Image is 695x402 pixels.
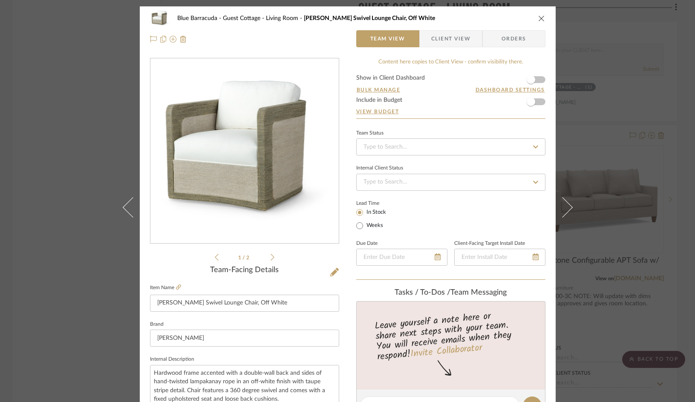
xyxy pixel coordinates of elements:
[538,14,545,22] button: close
[150,266,339,275] div: Team-Facing Details
[356,86,401,94] button: Bulk Manage
[242,255,246,260] span: /
[365,222,383,230] label: Weeks
[150,80,339,222] div: 0
[304,15,435,21] span: [PERSON_NAME] Swivel Lounge Chair, Off White
[356,241,378,246] label: Due Date
[431,30,470,47] span: Client View
[356,138,545,155] input: Type to Search…
[356,131,384,135] div: Team Status
[356,58,545,66] div: Content here copies to Client View - confirm visibility there.
[356,166,403,170] div: Internal Client Status
[180,36,187,43] img: Remove from project
[150,357,194,362] label: Internal Description
[223,15,304,21] span: Guest Cottage - Living Room
[410,341,482,362] a: Invite Collaborator
[150,10,170,27] img: bf745a48-bc2b-47a9-a840-bfea1156f42d_48x40.jpg
[177,15,223,21] span: Blue Barracuda
[356,288,545,298] div: team Messaging
[355,307,546,364] div: Leave yourself a note here or share next steps with your team. You will receive emails when they ...
[356,174,545,191] input: Type to Search…
[150,80,339,222] img: bf745a48-bc2b-47a9-a840-bfea1156f42d_436x436.jpg
[370,30,405,47] span: Team View
[365,209,386,216] label: In Stock
[454,241,525,246] label: Client-Facing Target Install Date
[246,255,251,260] span: 2
[150,322,164,327] label: Brand
[356,199,400,207] label: Lead Time
[492,30,536,47] span: Orders
[150,295,339,312] input: Enter Item Name
[454,249,545,266] input: Enter Install Date
[150,330,339,347] input: Enter Brand
[356,249,447,266] input: Enter Due Date
[395,289,450,296] span: Tasks / To-Dos /
[356,108,545,115] a: View Budget
[150,284,181,291] label: Item Name
[475,86,545,94] button: Dashboard Settings
[238,255,242,260] span: 1
[356,207,400,231] mat-radio-group: Select item type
